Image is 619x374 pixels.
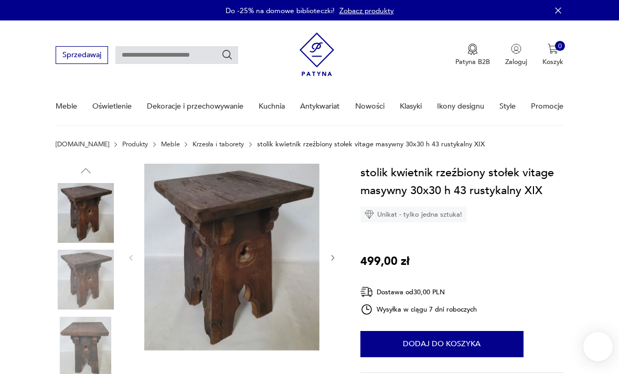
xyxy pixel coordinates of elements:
div: Dostawa od 30,00 PLN [360,285,477,298]
a: Style [499,88,516,124]
img: Zdjęcie produktu stolik kwietnik rzeźbiony stołek vitage masywny 30x30 h 43 rustykalny XIX [56,183,115,243]
img: Zdjęcie produktu stolik kwietnik rzeźbiony stołek vitage masywny 30x30 h 43 rustykalny XIX [144,164,319,350]
p: Do -25% na domowe biblioteczki! [226,6,335,16]
a: Promocje [531,88,563,124]
p: Patyna B2B [455,57,490,67]
div: Wysyłka w ciągu 7 dni roboczych [360,303,477,316]
a: Nowości [355,88,385,124]
button: Dodaj do koszyka [360,331,524,357]
img: Ikonka użytkownika [511,44,521,54]
img: Ikona dostawy [360,285,373,298]
img: Ikona koszyka [548,44,558,54]
a: Sprzedawaj [56,52,108,59]
a: Ikony designu [437,88,484,124]
p: Koszyk [542,57,563,67]
a: Klasyki [400,88,422,124]
a: Antykwariat [300,88,339,124]
p: stolik kwietnik rzeźbiony stołek vitage masywny 30x30 h 43 rustykalny XIX [257,141,485,148]
button: Szukaj [221,49,233,61]
button: Zaloguj [505,44,527,67]
p: 499,00 zł [360,252,410,270]
a: [DOMAIN_NAME] [56,141,109,148]
a: Meble [161,141,180,148]
img: Ikona medalu [467,44,478,55]
img: Ikona diamentu [365,210,374,219]
a: Oświetlenie [92,88,132,124]
a: Kuchnia [259,88,285,124]
a: Krzesła i taborety [193,141,244,148]
a: Produkty [122,141,148,148]
iframe: Smartsupp widget button [583,332,613,361]
div: 0 [555,41,565,51]
a: Zobacz produkty [339,6,394,16]
img: Patyna - sklep z meblami i dekoracjami vintage [300,29,335,80]
img: Zdjęcie produktu stolik kwietnik rzeźbiony stołek vitage masywny 30x30 h 43 rustykalny XIX [56,250,115,309]
p: Zaloguj [505,57,527,67]
h1: stolik kwietnik rzeźbiony stołek vitage masywny 30x30 h 43 rustykalny XIX [360,164,563,199]
button: 0Koszyk [542,44,563,67]
div: Unikat - tylko jedna sztuka! [360,207,466,222]
button: Sprzedawaj [56,46,108,63]
a: Dekoracje i przechowywanie [147,88,243,124]
a: Ikona medaluPatyna B2B [455,44,490,67]
button: Patyna B2B [455,44,490,67]
a: Meble [56,88,77,124]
